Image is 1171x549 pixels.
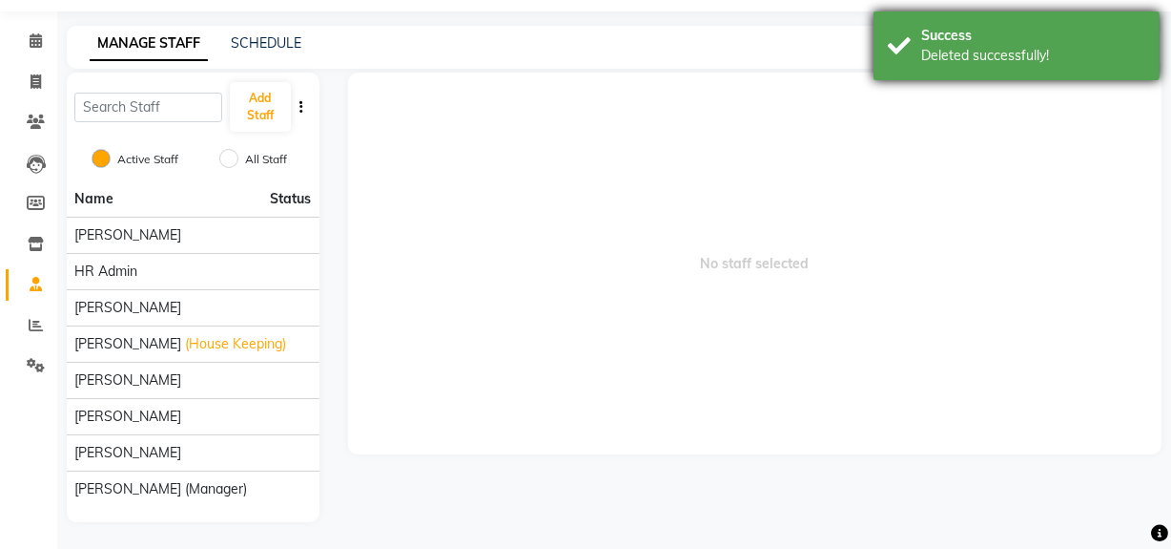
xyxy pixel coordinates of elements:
span: [PERSON_NAME] [74,225,181,245]
input: Search Staff [74,93,222,122]
div: Success [921,26,1145,46]
span: Name [74,190,113,207]
span: [PERSON_NAME] [74,370,181,391]
span: Status [271,189,312,209]
span: [PERSON_NAME] (Manager) [74,479,247,499]
span: [PERSON_NAME] [74,443,181,463]
span: [PERSON_NAME] [74,298,181,318]
a: MANAGE STAFF [90,27,208,61]
span: No staff selected [348,73,1162,454]
label: Active Staff [117,151,178,168]
span: [PERSON_NAME] [74,334,181,354]
span: (House Keeping) [185,334,286,354]
span: HR Admin [74,262,137,282]
a: SCHEDULE [231,34,301,52]
div: Deleted successfully! [921,46,1145,66]
button: Add Staff [230,82,290,132]
label: All Staff [245,151,287,168]
span: [PERSON_NAME] [74,407,181,427]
